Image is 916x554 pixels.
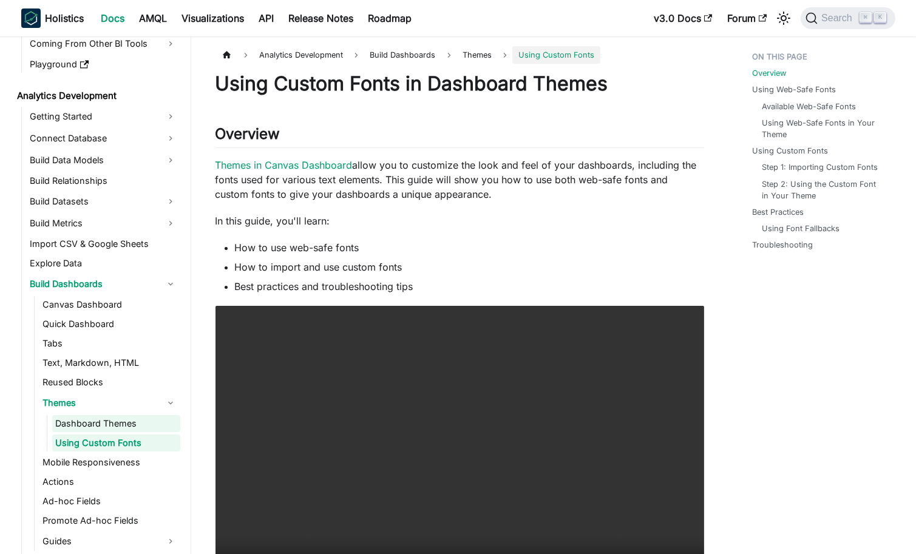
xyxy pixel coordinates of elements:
a: Promote Ad-hoc Fields [39,512,180,529]
a: Build Dashboards [27,274,180,294]
nav: Breadcrumbs [215,46,704,64]
a: Themes [39,393,180,413]
a: Text, Markdown, HTML [39,354,180,371]
a: Step 2: Using the Custom Font in Your Theme [762,178,883,201]
a: Dashboard Themes [52,415,180,432]
p: allow you to customize the look and feel of your dashboards, including the fonts used for various... [215,158,704,201]
a: Ad-hoc Fields [39,493,180,510]
a: Overview [753,67,787,79]
a: Quick Dashboard [39,316,180,333]
a: Using Custom Fonts [52,434,180,451]
nav: Docs sidebar [9,36,191,554]
a: Available Web-Safe Fonts [762,101,857,112]
a: Using Web-Safe Fonts [753,84,836,95]
li: Best practices and troubleshooting tips [235,279,704,294]
a: Explore Data [27,255,180,272]
a: Build Relationships [27,172,180,189]
b: Holistics [46,11,84,25]
a: Roadmap [361,8,419,28]
a: Build Datasets [27,192,180,211]
a: Build Metrics [27,214,180,233]
a: Canvas Dashboard [39,296,180,313]
a: Release Notes [282,8,361,28]
img: Holistics [21,8,41,28]
a: Import CSV & Google Sheets [27,235,180,252]
a: Docs [94,8,132,28]
a: API [252,8,282,28]
a: Step 1: Importing Custom Fonts [762,161,878,173]
a: Connect Database [27,129,180,148]
h1: Using Custom Fonts in Dashboard Themes [215,72,704,96]
kbd: ⌘ [860,12,872,23]
a: Reused Blocks [39,374,180,391]
a: HolisticsHolistics [21,8,84,28]
a: Using Custom Fonts [753,145,829,157]
a: Visualizations [175,8,252,28]
a: Playground [27,56,180,73]
a: Best Practices [753,206,804,218]
span: Analytics Development [253,46,349,64]
li: How to use web-safe fonts [235,240,704,255]
a: Tabs [39,335,180,352]
a: Coming From Other BI Tools [27,34,180,53]
a: AMQL [132,8,175,28]
a: Using Web-Safe Fonts in Your Theme [762,117,883,140]
a: Guides [39,532,180,551]
a: Build Data Models [27,150,180,170]
span: Themes [456,46,498,64]
span: Build Dashboards [364,46,441,64]
a: Home page [215,46,239,64]
a: Actions [39,473,180,490]
button: Switch between dark and light mode (currently light mode) [774,8,793,28]
a: Forum [720,8,774,28]
kbd: K [874,12,886,23]
a: v3.0 Docs [647,8,720,28]
span: Using Custom Fonts [512,46,600,64]
a: Themes in Canvas Dashboard [215,159,353,171]
a: Analytics Development [14,87,180,104]
li: How to import and use custom fonts [235,260,704,274]
p: In this guide, you'll learn: [215,214,704,228]
a: Troubleshooting [753,239,813,251]
button: Search (Command+K) [801,7,895,29]
a: Getting Started [27,107,180,126]
a: Mobile Responsiveness [39,454,180,471]
a: Using Font Fallbacks [762,223,840,234]
h2: Overview [215,125,704,148]
span: Search [818,13,860,24]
